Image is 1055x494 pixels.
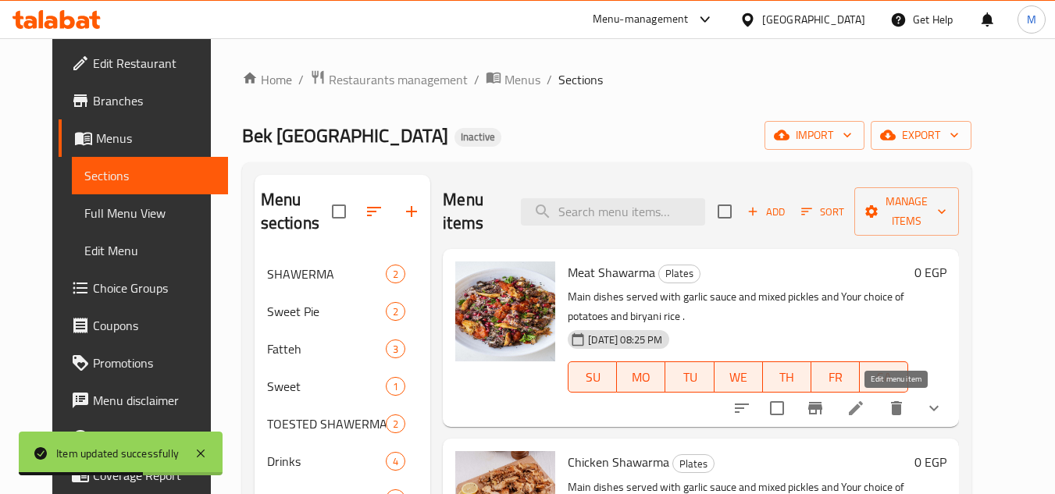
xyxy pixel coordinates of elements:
[393,193,430,230] button: Add section
[93,354,216,372] span: Promotions
[96,129,216,147] span: Menus
[568,287,908,326] p: Main dishes served with garlic sauce and mixed pickles and Your choice of potatoes and biryani ri...
[386,452,405,471] div: items
[915,389,953,427] button: show more
[72,157,229,194] a: Sections
[721,366,757,389] span: WE
[355,193,393,230] span: Sort sections
[797,200,848,224] button: Sort
[883,126,959,145] span: export
[59,307,229,344] a: Coupons
[84,204,216,222] span: Full Menu View
[242,118,448,153] span: Bek [GEOGRAPHIC_DATA]
[267,377,386,396] span: Sweet
[242,70,292,89] a: Home
[797,389,834,427] button: Branch-specific-item
[867,192,946,231] span: Manage items
[387,379,405,394] span: 1
[93,466,216,485] span: Coverage Report
[762,11,865,28] div: [GEOGRAPHIC_DATA]
[623,366,659,389] span: MO
[659,265,700,283] span: Plates
[261,188,333,235] h2: Menu sections
[761,392,793,425] span: Select to update
[84,166,216,185] span: Sections
[255,293,431,330] div: Sweet Pie2
[267,452,386,471] span: Drinks
[658,265,700,283] div: Plates
[56,445,179,462] div: Item updated successfully
[93,91,216,110] span: Branches
[386,377,405,396] div: items
[454,128,501,147] div: Inactive
[387,267,405,282] span: 2
[715,361,763,393] button: WE
[387,342,405,357] span: 3
[811,361,860,393] button: FR
[72,232,229,269] a: Edit Menu
[504,70,540,89] span: Menus
[59,82,229,119] a: Branches
[93,279,216,297] span: Choice Groups
[59,457,229,494] a: Coverage Report
[801,203,844,221] span: Sort
[925,399,943,418] svg: Show Choices
[93,54,216,73] span: Edit Restaurant
[672,366,707,389] span: TU
[323,195,355,228] span: Select all sections
[93,316,216,335] span: Coupons
[387,454,405,469] span: 4
[672,454,715,473] div: Plates
[267,414,386,433] span: TOESTED SHAWERMA
[547,70,552,89] li: /
[558,70,603,89] span: Sections
[59,44,229,82] a: Edit Restaurant
[298,70,304,89] li: /
[673,455,714,473] span: Plates
[818,366,854,389] span: FR
[575,366,611,389] span: SU
[455,261,555,361] img: Meat Shawarma
[665,361,714,393] button: TU
[255,442,431,480] div: Drinks4
[443,188,502,235] h2: Menu items
[765,121,864,150] button: import
[593,10,689,29] div: Menu-management
[791,200,854,224] span: Sort items
[866,366,902,389] span: SA
[871,121,971,150] button: export
[310,69,468,90] a: Restaurants management
[769,366,805,389] span: TH
[386,414,405,433] div: items
[387,304,405,319] span: 2
[267,302,386,321] span: Sweet Pie
[568,261,655,284] span: Meat Shawarma
[267,265,386,283] span: SHAWERMA
[242,69,971,90] nav: breadcrumb
[777,126,852,145] span: import
[745,203,787,221] span: Add
[59,419,229,457] a: Upsell
[255,330,431,368] div: Fatteh3
[708,195,741,228] span: Select section
[1027,11,1036,28] span: M
[267,339,386,358] span: Fatteh
[878,389,915,427] button: delete
[914,451,946,473] h6: 0 EGP
[860,361,908,393] button: SA
[59,344,229,382] a: Promotions
[474,70,479,89] li: /
[617,361,665,393] button: MO
[255,368,431,405] div: Sweet1
[329,70,468,89] span: Restaurants management
[386,339,405,358] div: items
[582,332,668,347] span: [DATE] 08:25 PM
[59,382,229,419] a: Menu disclaimer
[84,241,216,260] span: Edit Menu
[59,269,229,307] a: Choice Groups
[255,255,431,293] div: SHAWERMA2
